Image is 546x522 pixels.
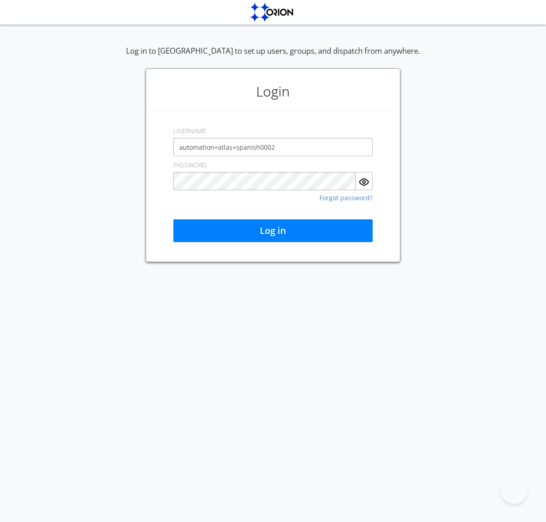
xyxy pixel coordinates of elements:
[319,195,373,201] a: Forgot password?
[500,476,528,504] iframe: Toggle Customer Support
[173,161,207,170] label: PASSWORD
[126,46,420,68] div: Log in to [GEOGRAPHIC_DATA] to set up users, groups, and dispatch from anywhere.
[173,219,373,242] button: Log in
[359,177,369,188] img: eye.svg
[173,172,356,190] input: Password
[356,172,373,190] button: Show Password
[173,127,206,136] label: USERNAME
[151,73,395,110] h1: Login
